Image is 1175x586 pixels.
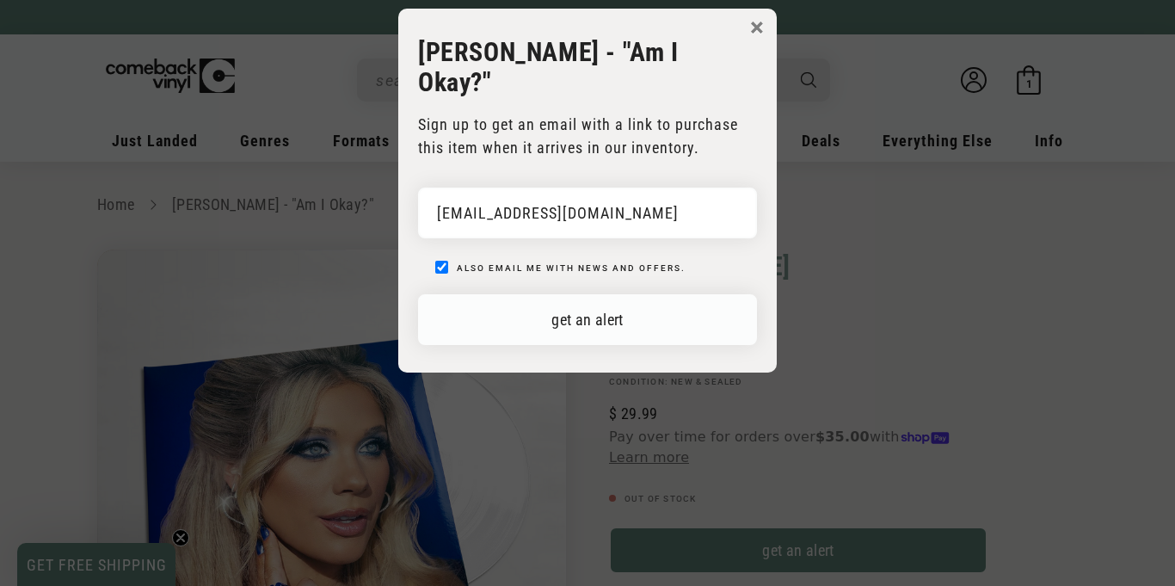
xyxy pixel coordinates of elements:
button: get an alert [418,294,757,345]
p: Sign up to get an email with a link to purchase this item when it arrives in our inventory. [418,113,757,159]
button: × [750,15,764,40]
h3: [PERSON_NAME] - "Am I Okay?" [418,37,757,97]
input: email [418,188,757,238]
label: Also email me with news and offers. [457,263,686,273]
